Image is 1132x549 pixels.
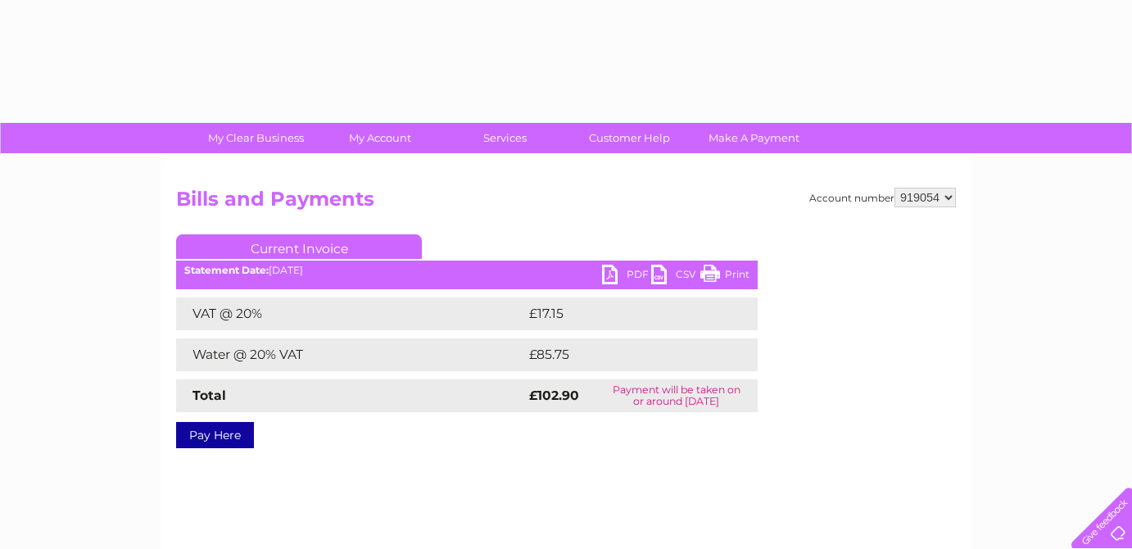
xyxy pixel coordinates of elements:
a: My Clear Business [188,123,324,153]
strong: £102.90 [529,388,579,403]
div: Account number [809,188,956,207]
a: Services [437,123,573,153]
a: CSV [651,265,700,288]
strong: Total [192,388,226,403]
a: My Account [313,123,448,153]
b: Statement Date: [184,264,269,276]
td: VAT @ 20% [176,297,525,330]
h2: Bills and Payments [176,188,956,219]
a: Print [700,265,749,288]
a: Customer Help [562,123,697,153]
div: [DATE] [176,265,758,276]
td: Water @ 20% VAT [176,338,525,371]
a: Make A Payment [686,123,822,153]
td: Payment will be taken on or around [DATE] [595,379,758,412]
a: Pay Here [176,422,254,448]
a: Current Invoice [176,234,422,259]
td: £85.75 [525,338,724,371]
td: £17.15 [525,297,720,330]
a: PDF [602,265,651,288]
